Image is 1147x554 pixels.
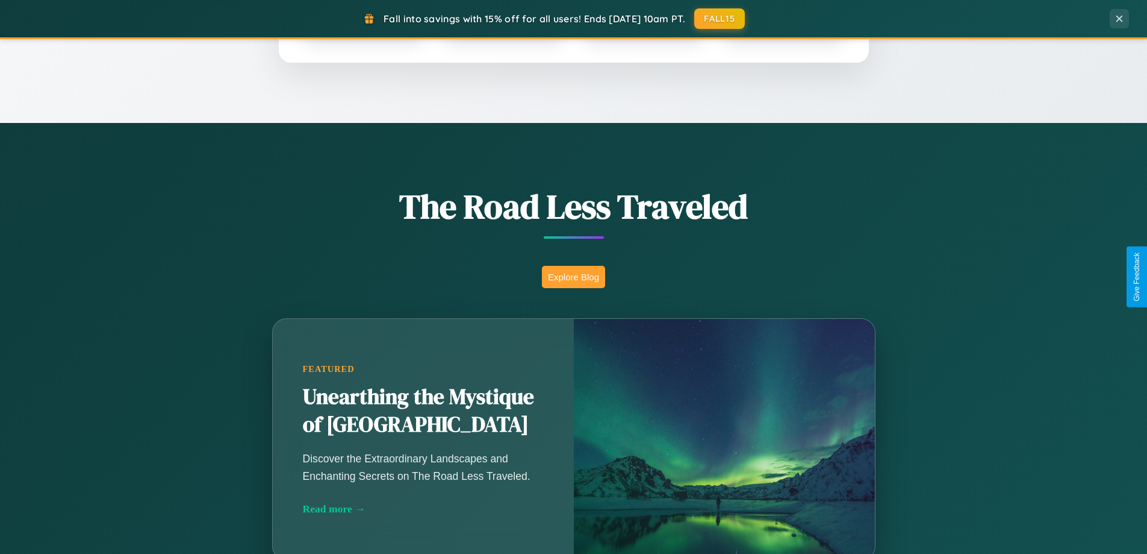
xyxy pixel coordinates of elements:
div: Read more → [303,503,544,515]
button: FALL15 [694,8,745,29]
button: Explore Blog [542,266,605,288]
h2: Unearthing the Mystique of [GEOGRAPHIC_DATA] [303,383,544,439]
p: Discover the Extraordinary Landscapes and Enchanting Secrets on The Road Less Traveled. [303,450,544,484]
span: Fall into savings with 15% off for all users! Ends [DATE] 10am PT. [384,13,685,25]
div: Featured [303,364,544,374]
div: Give Feedback [1133,253,1141,301]
h1: The Road Less Traveled [213,183,935,230]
